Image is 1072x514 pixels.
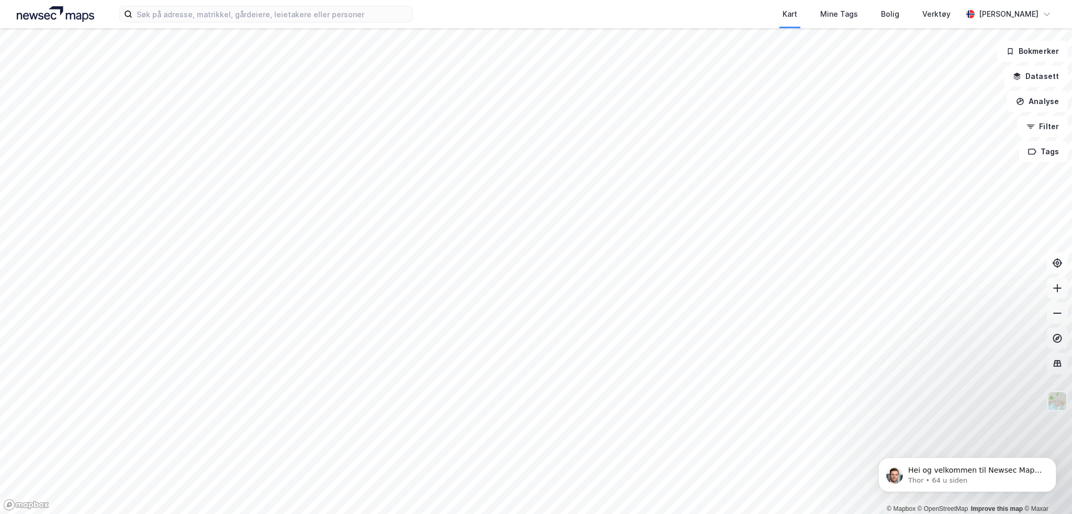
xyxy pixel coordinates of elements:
img: logo.a4113a55bc3d86da70a041830d287a7e.svg [17,6,94,22]
button: Filter [1018,116,1068,137]
div: Bolig [881,8,899,20]
div: Verktøy [922,8,951,20]
button: Tags [1019,141,1068,162]
input: Søk på adresse, matrikkel, gårdeiere, leietakere eller personer [132,6,412,22]
div: [PERSON_NAME] [979,8,1038,20]
a: Mapbox [887,505,915,512]
button: Analyse [1007,91,1068,112]
div: Kart [783,8,797,20]
button: Datasett [1004,66,1068,87]
a: Mapbox homepage [3,499,49,511]
a: OpenStreetMap [918,505,968,512]
a: Improve this map [971,505,1023,512]
div: Mine Tags [820,8,858,20]
img: Z [1047,391,1067,411]
button: Bokmerker [997,41,1068,62]
iframe: Intercom notifications melding [863,436,1072,509]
